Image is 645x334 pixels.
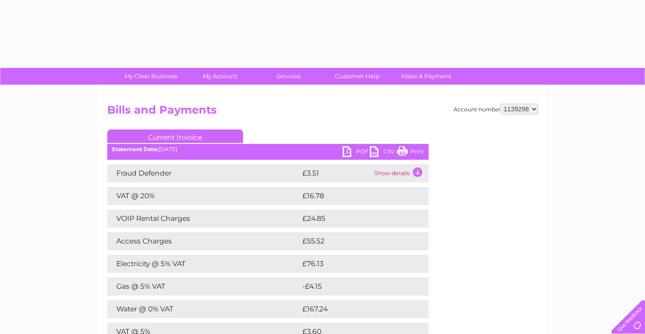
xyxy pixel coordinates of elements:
a: CSV [370,146,397,159]
td: £16.78 [300,187,410,205]
a: Make A Payment [389,68,463,85]
b: Statement Date: [112,146,158,153]
a: PDF [343,146,370,159]
div: Account number [454,104,538,115]
h2: Bills and Payments [107,104,538,121]
td: £76.13 [300,255,410,273]
a: My Account [182,68,257,85]
td: Show details [372,164,429,182]
div: [DATE] [107,146,429,153]
td: Electricity @ 5% VAT [107,255,300,273]
td: £167.24 [300,300,412,318]
td: £55.52 [300,232,410,250]
td: VOIP Rental Charges [107,210,300,228]
td: -£4.15 [300,277,408,296]
td: £3.51 [300,164,372,182]
td: Access Charges [107,232,300,250]
a: My Clear Business [114,68,188,85]
a: Services [251,68,326,85]
td: Water @ 0% VAT [107,300,300,318]
td: VAT @ 20% [107,187,300,205]
a: Customer Help [320,68,395,85]
a: Print [397,146,424,159]
td: Fraud Defender [107,164,300,182]
td: £24.85 [300,210,411,228]
a: Current Invoice [107,129,243,143]
td: Gas @ 5% VAT [107,277,300,296]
